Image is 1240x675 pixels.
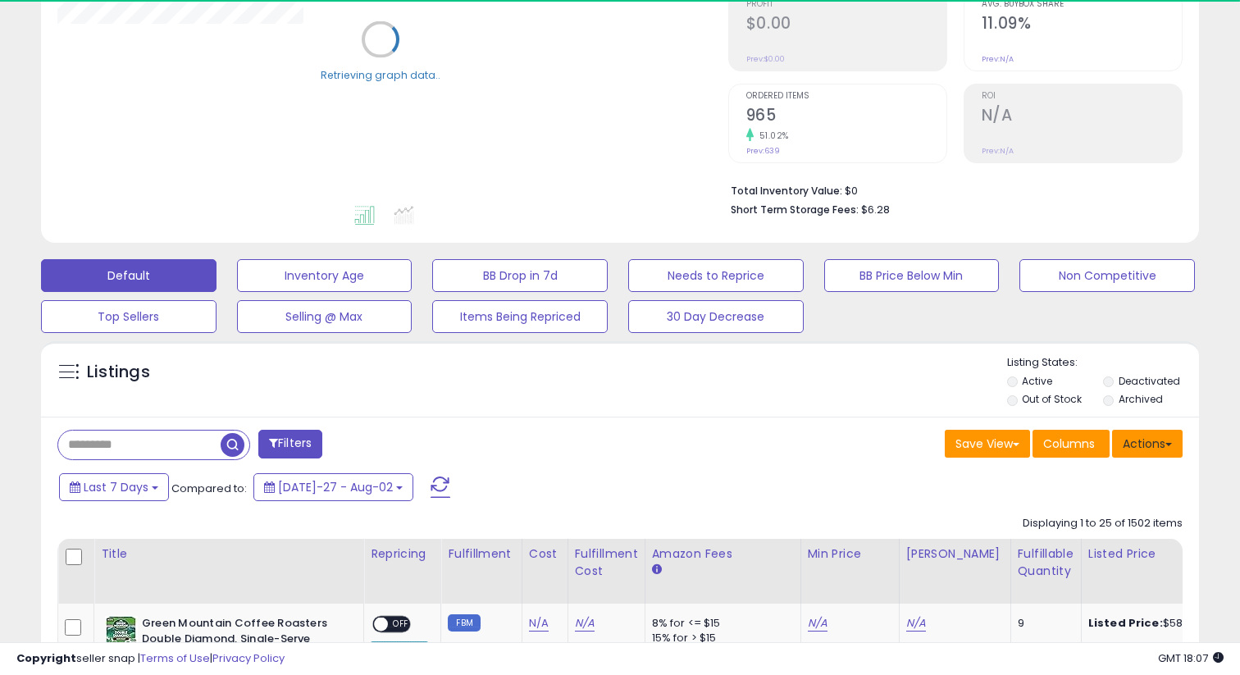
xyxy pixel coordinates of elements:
li: $0 [731,180,1170,199]
span: 2025-08-10 18:07 GMT [1158,650,1224,666]
div: Amazon Fees [652,545,794,563]
button: Non Competitive [1019,259,1195,292]
button: Needs to Reprice [628,259,804,292]
button: [DATE]-27 - Aug-02 [253,473,413,501]
b: Total Inventory Value: [731,184,842,198]
small: Prev: $0.00 [746,54,785,64]
a: N/A [906,615,926,632]
p: Listing States: [1007,355,1200,371]
button: 30 Day Decrease [628,300,804,333]
span: Last 7 Days [84,479,148,495]
b: Listed Price: [1088,615,1163,631]
img: 514riXytKLL._SL40_.jpg [105,616,138,649]
small: FBM [448,614,480,632]
div: Repricing [371,545,434,563]
div: 9 [1018,616,1069,631]
div: 8% for <= $15 [652,616,788,631]
a: N/A [575,615,595,632]
span: [DATE]-27 - Aug-02 [278,479,393,495]
b: Short Term Storage Fees: [731,203,859,217]
strong: Copyright [16,650,76,666]
button: Columns [1033,430,1110,458]
div: Listed Price [1088,545,1230,563]
button: Last 7 Days [59,473,169,501]
button: Filters [258,430,322,458]
h2: N/A [982,106,1182,128]
small: Prev: 639 [746,146,780,156]
div: seller snap | | [16,651,285,667]
span: ROI [982,92,1182,101]
div: Min Price [808,545,892,563]
small: Prev: N/A [982,146,1014,156]
label: Archived [1119,392,1163,406]
button: Actions [1112,430,1183,458]
button: Top Sellers [41,300,217,333]
div: Fulfillable Quantity [1018,545,1074,580]
button: Items Being Repriced [432,300,608,333]
h2: $0.00 [746,14,946,36]
div: Fulfillment [448,545,514,563]
a: N/A [529,615,549,632]
span: OFF [388,618,414,632]
div: Title [101,545,357,563]
button: BB Price Below Min [824,259,1000,292]
div: [PERSON_NAME] [906,545,1004,563]
span: Compared to: [171,481,247,496]
button: BB Drop in 7d [432,259,608,292]
span: $6.28 [861,202,890,217]
small: Prev: N/A [982,54,1014,64]
div: Fulfillment Cost [575,545,638,580]
button: Default [41,259,217,292]
h2: 965 [746,106,946,128]
h5: Listings [87,361,150,384]
label: Active [1022,374,1052,388]
button: Save View [945,430,1030,458]
button: Selling @ Max [237,300,413,333]
small: 51.02% [754,130,789,142]
a: Privacy Policy [212,650,285,666]
a: Terms of Use [140,650,210,666]
span: Columns [1043,436,1095,452]
label: Out of Stock [1022,392,1082,406]
label: Deactivated [1119,374,1180,388]
div: Cost [529,545,561,563]
h2: 11.09% [982,14,1182,36]
span: Ordered Items [746,92,946,101]
div: Retrieving graph data.. [321,67,440,82]
small: Amazon Fees. [652,563,662,577]
div: $58.99 [1088,616,1224,631]
button: Inventory Age [237,259,413,292]
a: N/A [808,615,827,632]
div: Displaying 1 to 25 of 1502 items [1023,516,1183,531]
